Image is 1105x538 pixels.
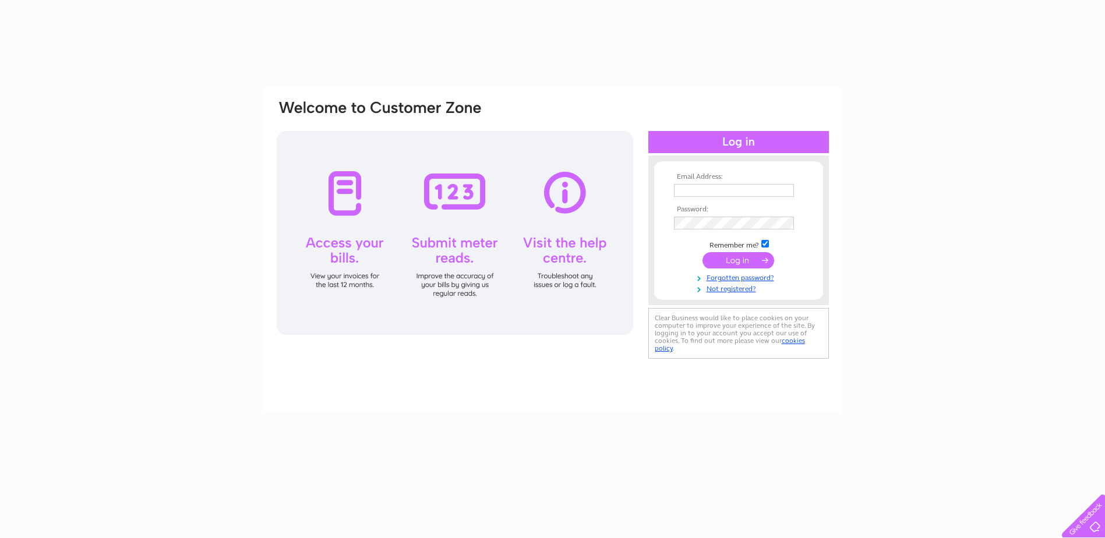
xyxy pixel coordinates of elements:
[655,337,805,352] a: cookies policy
[671,238,806,250] td: Remember me?
[671,206,806,214] th: Password:
[671,173,806,181] th: Email Address:
[674,271,806,282] a: Forgotten password?
[674,282,806,293] a: Not registered?
[648,308,829,359] div: Clear Business would like to place cookies on your computer to improve your experience of the sit...
[702,252,774,268] input: Submit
